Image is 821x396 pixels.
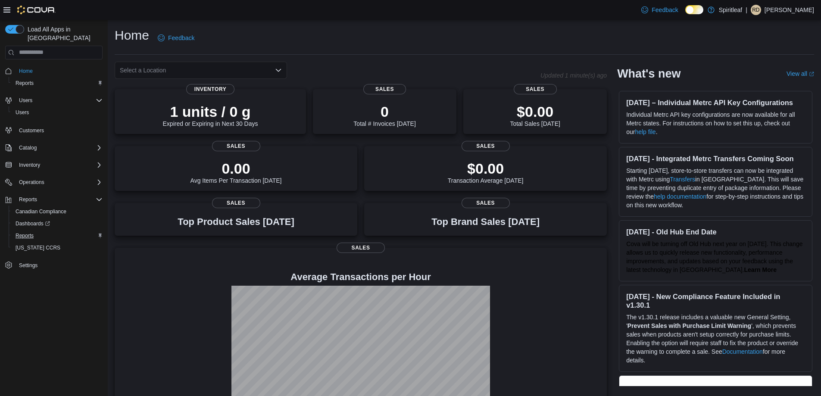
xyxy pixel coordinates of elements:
[462,141,510,151] span: Sales
[16,177,103,187] span: Operations
[16,208,66,215] span: Canadian Compliance
[16,125,47,136] a: Customers
[275,67,282,74] button: Open list of options
[654,193,706,200] a: help documentation
[16,220,50,227] span: Dashboards
[178,217,294,227] h3: Top Product Sales [DATE]
[12,107,32,118] a: Users
[168,34,194,42] span: Feedback
[19,144,37,151] span: Catalog
[2,142,106,154] button: Catalog
[9,218,106,230] a: Dashboards
[163,103,258,120] p: 1 units / 0 g
[16,160,103,170] span: Inventory
[19,68,33,75] span: Home
[212,141,260,151] span: Sales
[510,103,560,120] p: $0.00
[353,103,415,120] p: 0
[154,29,198,47] a: Feedback
[627,322,751,329] strong: Prevent Sales with Purchase Limit Warning
[16,65,103,76] span: Home
[363,84,406,94] span: Sales
[626,292,805,309] h3: [DATE] - New Compliance Feature Included in v1.30.1
[16,109,29,116] span: Users
[514,84,557,94] span: Sales
[9,106,106,118] button: Users
[12,78,103,88] span: Reports
[638,1,681,19] a: Feedback
[626,166,805,209] p: Starting [DATE], store-to-store transfers can now be integrated with Metrc using in [GEOGRAPHIC_D...
[19,97,32,104] span: Users
[652,6,678,14] span: Feedback
[12,78,37,88] a: Reports
[12,231,103,241] span: Reports
[186,84,234,94] span: Inventory
[16,260,103,271] span: Settings
[12,218,103,229] span: Dashboards
[19,196,37,203] span: Reports
[16,80,34,87] span: Reports
[809,72,814,77] svg: External link
[2,124,106,136] button: Customers
[9,206,106,218] button: Canadian Compliance
[2,159,106,171] button: Inventory
[5,61,103,294] nav: Complex example
[722,348,763,355] a: Documentation
[19,127,44,134] span: Customers
[448,160,524,177] p: $0.00
[462,198,510,208] span: Sales
[9,77,106,89] button: Reports
[190,160,282,177] p: 0.00
[17,6,56,14] img: Cova
[212,198,260,208] span: Sales
[16,160,44,170] button: Inventory
[16,95,36,106] button: Users
[12,218,53,229] a: Dashboards
[16,177,48,187] button: Operations
[617,67,681,81] h2: What's new
[626,98,805,107] h3: [DATE] – Individual Metrc API Key Configurations
[2,176,106,188] button: Operations
[16,244,60,251] span: [US_STATE] CCRS
[787,70,814,77] a: View allExternal link
[2,94,106,106] button: Users
[635,128,656,135] a: help file
[115,27,149,44] h1: Home
[353,103,415,127] div: Total # Invoices [DATE]
[751,5,761,15] div: Ravi D
[12,206,103,217] span: Canadian Compliance
[431,217,540,227] h3: Top Brand Sales [DATE]
[19,262,37,269] span: Settings
[190,160,282,184] div: Avg Items Per Transaction [DATE]
[2,259,106,271] button: Settings
[765,5,814,15] p: [PERSON_NAME]
[16,194,103,205] span: Reports
[163,103,258,127] div: Expired or Expiring in Next 30 Days
[2,65,106,77] button: Home
[626,228,805,236] h3: [DATE] - Old Hub End Date
[16,232,34,239] span: Reports
[9,242,106,254] button: [US_STATE] CCRS
[12,243,64,253] a: [US_STATE] CCRS
[16,66,36,76] a: Home
[337,243,385,253] span: Sales
[24,25,103,42] span: Load All Apps in [GEOGRAPHIC_DATA]
[744,266,777,273] a: Learn More
[16,260,41,271] a: Settings
[685,5,703,14] input: Dark Mode
[510,103,560,127] div: Total Sales [DATE]
[670,176,695,183] a: Transfers
[626,110,805,136] p: Individual Metrc API key configurations are now available for all Metrc states. For instructions ...
[9,230,106,242] button: Reports
[12,107,103,118] span: Users
[2,193,106,206] button: Reports
[16,143,103,153] span: Catalog
[122,272,600,282] h4: Average Transactions per Hour
[540,72,607,79] p: Updated 1 minute(s) ago
[12,231,37,241] a: Reports
[16,125,103,135] span: Customers
[19,179,44,186] span: Operations
[626,313,805,365] p: The v1.30.1 release includes a valuable new General Setting, ' ', which prevents sales when produ...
